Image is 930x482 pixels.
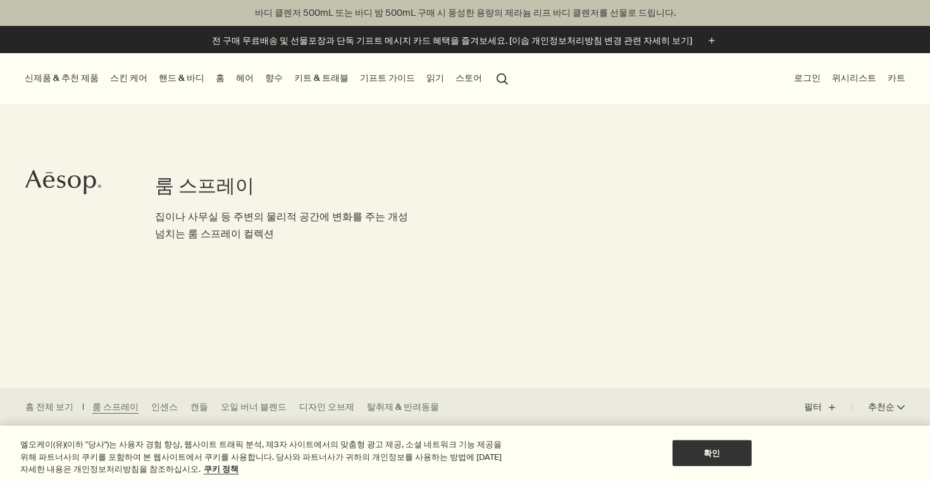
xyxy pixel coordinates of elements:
[491,66,514,90] button: 검색창 열기
[204,464,239,474] a: 개인 정보 보호에 대한 자세한 정보, 새 탭에서 열기
[263,70,285,87] a: 향수
[22,70,101,87] button: 신제품 & 추천 제품
[212,34,692,47] p: 전 구매 무료배송 및 선물포장과 단독 기프트 메시지 카드 혜택을 즐겨보세요. [이솝 개인정보처리방침 변경 관련 자세히 보기]
[673,440,752,466] button: 확인
[20,438,512,476] div: 엘오케이(유)(이하 "당사")는 사용자 경험 향상, 웹사이트 트래픽 분석, 제3자 사이트에서의 맞춤형 광고 제공, 소셜 네트워크 기능 제공을 위해 파트너사의 쿠키를 포함하여 ...
[299,401,354,414] a: 디자인 오브제
[221,401,287,414] a: 오일 버너 블렌드
[292,70,351,87] a: 키트 & 트래블
[25,170,101,195] svg: Aesop
[424,70,447,87] a: 읽기
[233,70,256,87] a: 헤어
[190,401,208,414] a: 캔들
[155,208,414,242] p: 집이나 사무실 등 주변의 물리적 공간에 변화를 주는 개성 넘치는 룸 스프레이 컬렉션
[155,173,414,199] h1: 룸 스프레이
[791,53,908,104] nav: supplementary
[151,401,178,414] a: 인센스
[108,70,150,87] a: 스킨 케어
[156,70,207,87] a: 핸드 & 바디
[804,392,852,423] button: 필터
[367,401,439,414] a: 탈취제 & 반려동물
[885,70,908,87] button: 카트
[22,166,104,201] a: Aesop
[357,70,418,87] a: 기프트 가이드
[25,401,73,414] a: 홈 전체 보기
[92,401,139,414] a: 룸 스프레이
[791,70,823,87] button: 로그인
[13,6,917,20] p: 바디 클렌저 500mL 또는 바디 밤 500mL 구매 시 풍성한 용량의 제라늄 리프 바디 클렌저를 선물로 드립니다.
[213,70,227,87] a: 홈
[453,70,485,87] button: 스토어
[212,34,719,48] button: 전 구매 무료배송 및 선물포장과 단독 기프트 메시지 카드 혜택을 즐겨보세요. [이솝 개인정보처리방침 변경 관련 자세히 보기]
[22,53,514,104] nav: primary
[852,392,905,423] button: 추천순
[829,70,879,87] a: 위시리스트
